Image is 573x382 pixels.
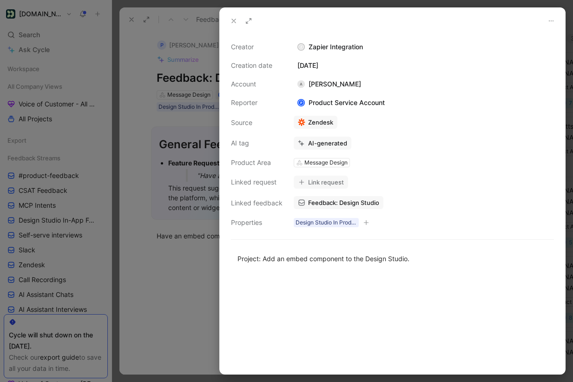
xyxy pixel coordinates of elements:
[231,198,283,209] div: Linked feedback
[231,97,283,108] div: Reporter
[294,79,365,90] div: [PERSON_NAME]
[298,100,304,106] div: P
[231,138,283,149] div: AI tag
[231,79,283,90] div: Account
[294,41,554,53] div: Zapier Integration
[294,137,351,150] button: AI-generated
[308,139,347,147] div: AI-generated
[231,217,283,228] div: Properties
[294,97,389,108] div: Product Service Account
[231,177,283,188] div: Linked request
[231,157,283,168] div: Product Area
[294,60,554,71] div: [DATE]
[294,176,348,189] button: Link request
[231,117,283,128] div: Source
[294,196,383,209] a: Feedback: Design Studio
[308,198,379,207] span: Feedback: Design Studio
[237,254,547,263] div: Project: Add an embed component to the Design Studio.
[296,218,357,227] div: Design Studio In Product Feedback
[298,44,304,50] div: Z
[294,116,337,129] a: Zendesk
[231,41,283,53] div: Creator
[231,60,283,71] div: Creation date
[297,80,305,88] div: A
[304,158,348,167] div: Message Design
